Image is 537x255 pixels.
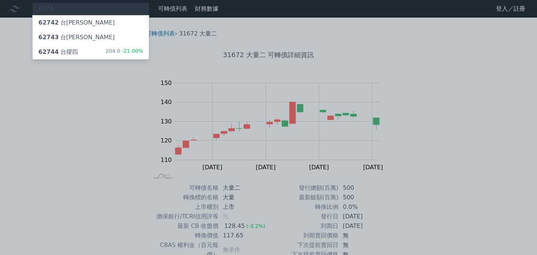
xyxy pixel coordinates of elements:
div: 台[PERSON_NAME] [38,33,115,42]
a: 62743台[PERSON_NAME] [33,30,149,45]
div: 台燿四 [38,48,78,56]
a: 62744台燿四 204.0-21.00% [33,45,149,59]
span: 62744 [38,48,59,55]
span: 62743 [38,34,59,41]
div: 台[PERSON_NAME] [38,18,115,27]
a: 62742台[PERSON_NAME] [33,15,149,30]
span: -21.00% [120,48,143,54]
div: 204.0 [105,48,143,56]
span: 62742 [38,19,59,26]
